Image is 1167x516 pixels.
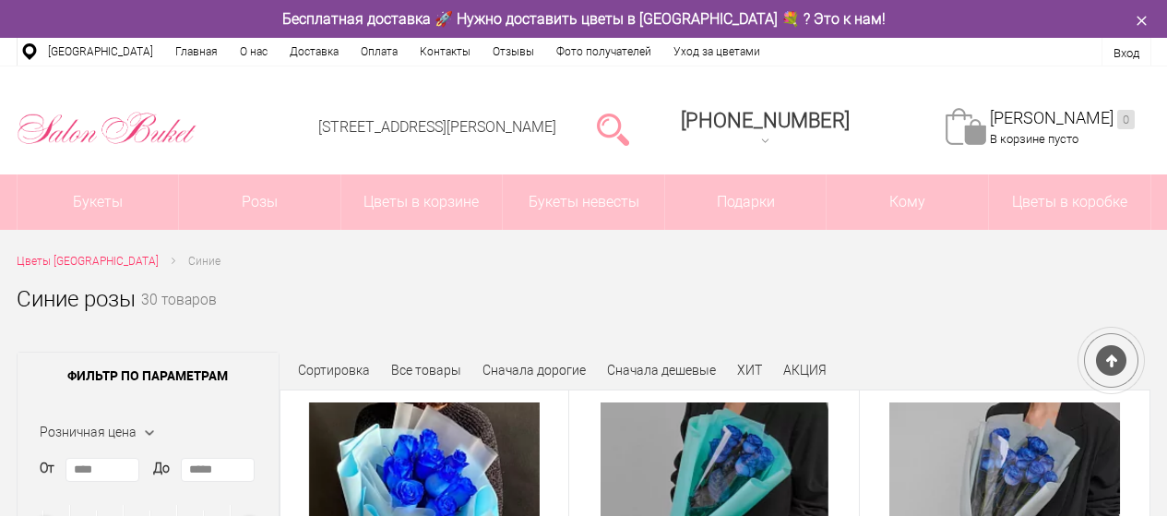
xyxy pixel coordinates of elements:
a: Все товары [391,363,461,378]
label: До [153,459,170,478]
a: Сначала дешевые [607,363,716,378]
ins: 0 [1117,110,1135,129]
a: [GEOGRAPHIC_DATA] [37,38,164,66]
a: Фото получателей [545,38,662,66]
a: Оплата [350,38,409,66]
a: ХИТ [737,363,762,378]
a: [PHONE_NUMBER] [670,102,861,155]
div: [PHONE_NUMBER] [681,109,850,132]
a: Уход за цветами [662,38,771,66]
a: Главная [164,38,229,66]
span: Розничная цена [40,425,137,439]
a: Розы [179,174,340,230]
a: Сначала дорогие [482,363,586,378]
a: Букеты [18,174,179,230]
a: Букеты невесты [503,174,664,230]
a: [STREET_ADDRESS][PERSON_NAME] [318,118,556,136]
a: Контакты [409,38,482,66]
a: [PERSON_NAME] [990,108,1135,129]
span: Фильтр по параметрам [18,353,279,399]
span: Синие [188,255,220,268]
span: Цветы [GEOGRAPHIC_DATA] [17,255,159,268]
a: Цветы [GEOGRAPHIC_DATA] [17,252,159,271]
small: 30 товаров [141,294,217,338]
a: Цветы в коробке [989,174,1150,230]
span: Сортировка [298,363,370,378]
label: От [40,459,54,478]
div: Бесплатная доставка 🚀 Нужно доставить цветы в [GEOGRAPHIC_DATA] 💐 ? Это к нам! [3,9,1165,29]
img: Цветы Нижний Новгород [17,108,197,149]
span: Кому [827,174,988,230]
span: В корзине пусто [990,132,1078,146]
a: О нас [229,38,279,66]
a: Цветы в корзине [341,174,503,230]
h1: Синие розы [17,282,136,316]
a: Подарки [665,174,827,230]
a: АКЦИЯ [783,363,827,378]
a: Отзывы [482,38,545,66]
a: Доставка [279,38,350,66]
a: Вход [1113,46,1139,60]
